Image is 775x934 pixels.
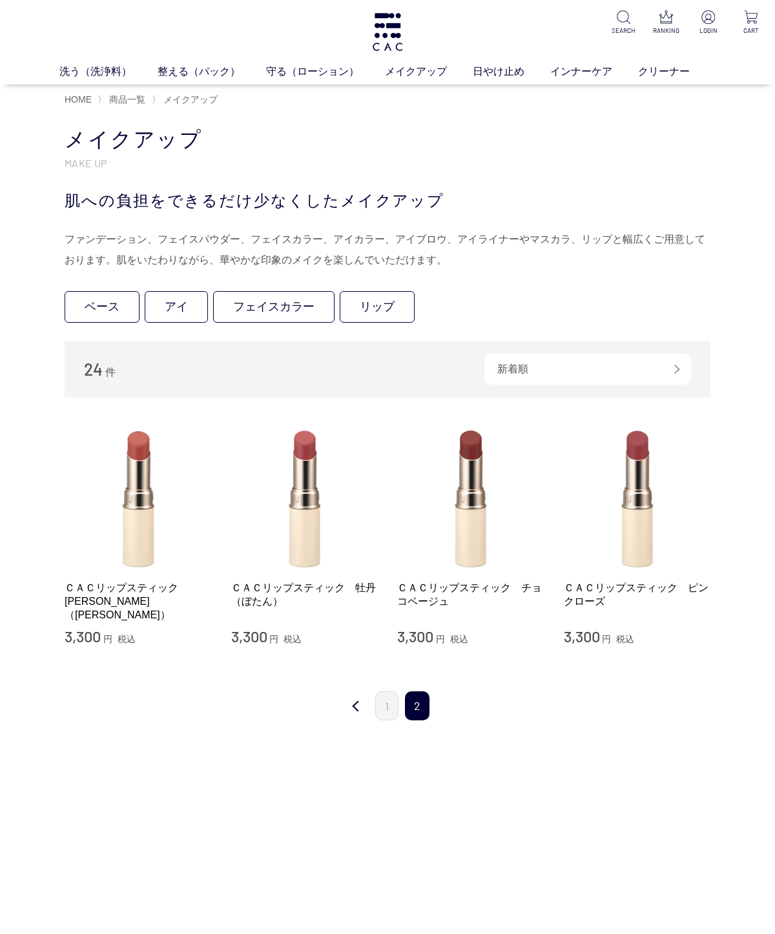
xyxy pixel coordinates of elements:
span: 税込 [450,634,468,644]
span: 円 [103,634,112,644]
span: 3,300 [397,627,433,645]
a: HOME [65,94,92,105]
p: MAKE UP [65,156,710,170]
span: 税込 [284,634,302,644]
a: メイクアップ [161,94,218,105]
a: CART [738,10,765,36]
p: RANKING [652,26,679,36]
a: ＣＡＣリップスティック チョコベージュ [397,581,544,609]
span: 件 [105,367,116,378]
a: 日やけ止め [473,64,550,79]
div: 新着順 [484,354,691,385]
a: クリーナー [638,64,716,79]
a: ベース [65,291,139,323]
a: LOGIN [695,10,722,36]
li: 〉 [152,94,221,106]
a: リップ [340,291,415,323]
a: ＣＡＣリップスティック 牡丹（ぼたん） [231,581,378,609]
span: 3,300 [564,627,600,645]
img: ＣＡＣリップスティック 牡丹（ぼたん） [231,423,378,571]
a: RANKING [652,10,679,36]
span: 円 [436,634,445,644]
p: SEARCH [610,26,637,36]
span: メイクアップ [163,94,218,105]
a: 洗う（洗浄料） [59,64,158,79]
img: ＣＡＣリップスティック 茜（あかね） [65,423,212,571]
span: 商品一覧 [109,94,145,105]
span: 税込 [616,634,634,644]
a: 前 [343,691,369,722]
p: CART [738,26,765,36]
a: ＣＡＣリップスティック [PERSON_NAME]（[PERSON_NAME]） [65,581,212,622]
a: 1 [375,691,398,720]
img: ＣＡＣリップスティック チョコベージュ [397,423,544,571]
li: 〉 [98,94,149,106]
a: アイ [145,291,208,323]
a: SEARCH [610,10,637,36]
span: 円 [602,634,611,644]
span: 3,300 [231,627,267,645]
span: 24 [84,359,103,379]
a: ＣＡＣリップスティック ピンクローズ [564,581,711,609]
a: メイクアップ [385,64,473,79]
p: LOGIN [695,26,722,36]
a: インナーケア [550,64,638,79]
div: 肌への負担をできるだけ少なくしたメイクアップ [65,189,710,212]
a: 守る（ローション） [266,64,385,79]
span: 3,300 [65,627,101,645]
a: フェイスカラー [213,291,335,323]
img: logo [371,13,404,51]
a: 商品一覧 [107,94,145,105]
span: 円 [269,634,278,644]
a: 整える（パック） [158,64,266,79]
h1: メイクアップ [65,126,710,154]
img: ＣＡＣリップスティック ピンクローズ [564,423,711,571]
span: 税込 [118,634,136,644]
div: ファンデーション、フェイスパウダー、フェイスカラー、アイカラー、アイブロウ、アイライナーやマスカラ、リップと幅広くご用意しております。肌をいたわりながら、華やかな印象のメイクを楽しんでいただけます。 [65,229,710,270]
span: 2 [405,691,429,720]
